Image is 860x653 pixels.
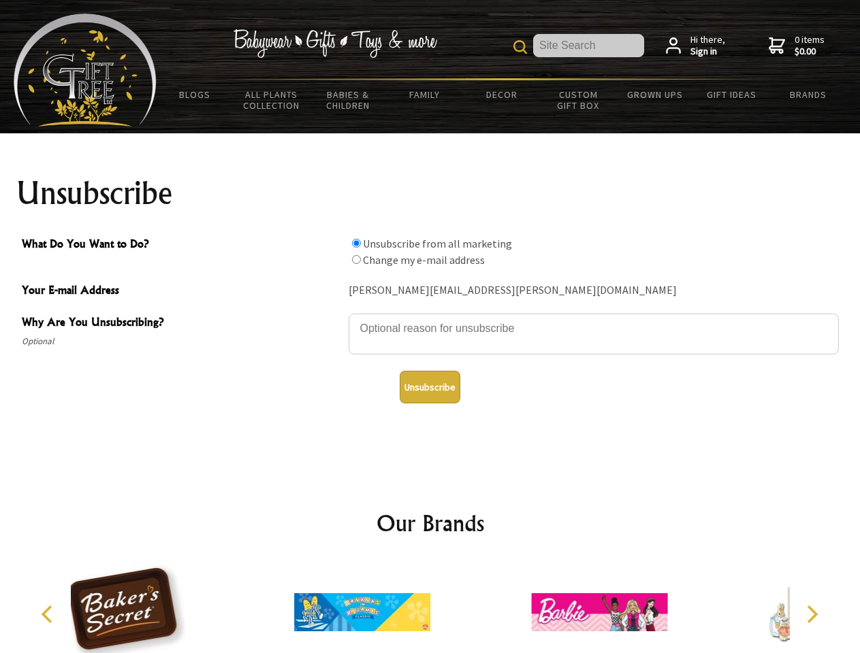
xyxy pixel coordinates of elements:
a: Hi there,Sign in [666,34,725,58]
img: Babyware - Gifts - Toys and more... [14,14,157,127]
label: Unsubscribe from all marketing [363,237,512,250]
a: Babies & Children [310,80,387,120]
a: 0 items$0.00 [769,34,825,58]
button: Unsubscribe [400,371,460,403]
span: 0 items [795,33,825,58]
textarea: Why Are You Unsubscribing? [349,314,839,354]
label: Change my e-mail address [363,253,485,267]
div: [PERSON_NAME][EMAIL_ADDRESS][PERSON_NAME][DOMAIN_NAME] [349,280,839,301]
h1: Unsubscribe [16,177,844,210]
a: Decor [463,80,540,109]
strong: Sign in [690,46,725,58]
button: Previous [34,599,64,629]
input: Site Search [533,34,644,57]
span: Optional [22,333,342,350]
img: Babywear - Gifts - Toys & more [233,29,437,58]
a: Grown Ups [616,80,693,109]
span: Why Are You Unsubscribing? [22,314,342,333]
a: Brands [770,80,847,109]
a: Family [387,80,464,109]
span: What Do You Want to Do? [22,235,342,255]
input: What Do You Want to Do? [352,239,361,248]
button: Next [797,599,827,629]
a: BLOGS [157,80,234,109]
input: What Do You Want to Do? [352,255,361,264]
a: All Plants Collection [234,80,310,120]
img: product search [513,40,527,54]
span: Hi there, [690,34,725,58]
h2: Our Brands [27,507,833,539]
span: Your E-mail Address [22,282,342,301]
a: Gift Ideas [693,80,770,109]
strong: $0.00 [795,46,825,58]
a: Custom Gift Box [540,80,617,120]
